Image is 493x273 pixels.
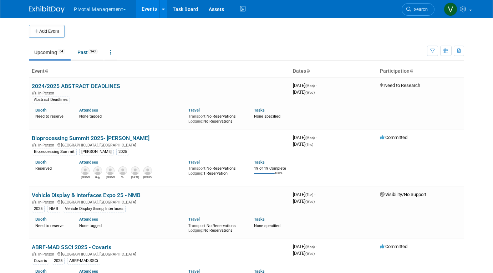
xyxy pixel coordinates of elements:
[57,49,65,54] span: 64
[32,200,36,204] img: In-Person Event
[306,68,310,74] a: Sort by Start Date
[32,251,287,257] div: [GEOGRAPHIC_DATA], [GEOGRAPHIC_DATA]
[316,135,317,140] span: -
[79,222,183,228] div: None tagged
[116,149,129,155] div: 2025
[254,108,265,113] a: Tasks
[188,113,243,124] div: No Reservations No Reservations
[35,217,46,222] a: Booth
[29,6,65,13] img: ExhibitDay
[32,135,149,141] a: Bioprocessing Summit 2025- [PERSON_NAME]
[254,160,265,165] a: Tasks
[52,258,65,264] div: 2025
[188,171,203,176] span: Lodging:
[293,135,317,140] span: [DATE]
[254,166,287,171] div: 19 of 19 Complete
[410,68,413,74] a: Sort by Participation Type
[305,84,315,88] span: (Mon)
[305,245,315,249] span: (Mon)
[35,165,68,171] div: Reserved
[316,83,317,88] span: -
[47,206,60,212] div: NMB
[32,97,70,103] div: Abstract Deadlines
[35,160,46,165] a: Booth
[188,222,243,233] div: No Reservations No Reservations
[293,89,315,95] span: [DATE]
[314,192,315,197] span: -
[316,244,317,249] span: -
[32,149,77,155] div: Bioprocessing Summit
[293,192,315,197] span: [DATE]
[275,171,283,181] td: 100%
[143,166,152,175] img: Kevin LeShane
[131,166,139,175] img: Raja Srinivas
[254,217,265,222] a: Tasks
[35,113,68,119] div: Need to reserve
[290,65,377,77] th: Dates
[188,228,203,233] span: Lodging:
[305,193,313,197] span: (Tue)
[293,83,317,88] span: [DATE]
[79,160,98,165] a: Attendees
[143,175,152,179] div: Kevin LeShane
[188,160,200,165] a: Travel
[32,192,141,199] a: Vehicle Display & Interfaces Expo 25 - NMB
[411,7,428,12] span: Search
[305,136,315,140] span: (Mon)
[305,91,315,94] span: (Wed)
[67,258,100,264] div: ABRF-MAD SSCi
[118,166,127,175] img: Vu Nguyen
[377,65,464,77] th: Participation
[32,142,287,148] div: [GEOGRAPHIC_DATA], [GEOGRAPHIC_DATA]
[38,91,56,96] span: In-Person
[188,108,200,113] a: Travel
[72,46,103,59] a: Past343
[79,108,98,113] a: Attendees
[81,175,90,179] div: Omar El-Ghouch
[32,91,36,94] img: In-Person Event
[79,113,183,119] div: None tagged
[32,252,36,256] img: In-Person Event
[106,166,115,175] img: Traci Haddock
[254,114,280,119] span: None specified
[35,108,46,113] a: Booth
[29,25,65,38] button: Add Event
[32,143,36,146] img: In-Person Event
[32,244,111,251] a: ABRF-MAD SSCi 2025 - Covaris
[45,68,48,74] a: Sort by Event Name
[29,46,71,59] a: Upcoming64
[380,244,407,249] span: Committed
[402,3,434,16] a: Search
[118,175,127,179] div: Vu Nguyen
[305,200,315,204] span: (Wed)
[254,223,280,228] span: None specified
[32,83,120,89] a: 2024/2025 ABSTRACT DEADLINES
[32,258,49,264] div: Covaris
[38,252,56,257] span: In-Person
[188,223,207,228] span: Transport:
[81,166,90,175] img: Omar El-Ghouch
[380,83,420,88] span: Need to Research
[38,200,56,205] span: In-Person
[88,49,98,54] span: 343
[444,2,457,16] img: Valerie Weld
[188,119,203,124] span: Lodging:
[79,217,98,222] a: Attendees
[106,175,115,179] div: Traci Haddock
[188,114,207,119] span: Transport:
[305,252,315,256] span: (Wed)
[293,199,315,204] span: [DATE]
[380,135,407,140] span: Committed
[32,206,45,212] div: 2025
[380,192,426,197] span: Visibility/No Support
[93,166,102,175] img: Unjy Park
[188,166,207,171] span: Transport:
[188,165,243,176] div: No Reservations 1 Reservation
[29,65,290,77] th: Event
[305,143,313,146] span: (Thu)
[293,251,315,256] span: [DATE]
[38,143,56,148] span: In-Person
[293,141,313,147] span: [DATE]
[93,175,102,179] div: Unjy Park
[32,199,287,205] div: [GEOGRAPHIC_DATA], [GEOGRAPHIC_DATA]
